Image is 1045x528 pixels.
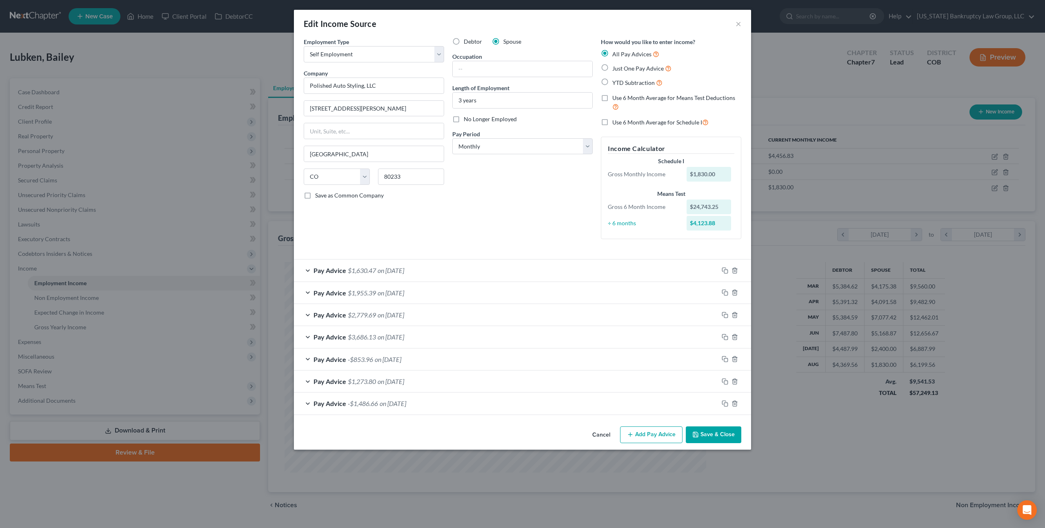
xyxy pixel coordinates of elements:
button: Save & Close [686,426,741,444]
div: ÷ 6 months [604,219,683,227]
input: Unit, Suite, etc... [304,123,444,139]
span: Debtor [464,38,482,45]
h5: Income Calculator [608,144,734,154]
div: Edit Income Source [304,18,376,29]
button: Cancel [586,427,617,444]
label: How would you like to enter income? [601,38,695,46]
div: Gross 6 Month Income [604,203,683,211]
span: on [DATE] [378,311,404,319]
span: All Pay Advices [612,51,651,58]
span: $2,779.69 [348,311,376,319]
div: Schedule I [608,157,734,165]
span: Pay Advice [313,355,346,363]
span: on [DATE] [378,289,404,297]
button: × [736,19,741,29]
div: Gross Monthly Income [604,170,683,178]
span: Pay Advice [313,311,346,319]
label: Length of Employment [452,84,509,92]
span: No Longer Employed [464,115,517,122]
div: Open Intercom Messenger [1017,500,1037,520]
span: -$853.96 [348,355,373,363]
span: Just One Pay Advice [612,65,664,72]
span: -$1,486.66 [348,399,378,407]
input: Enter zip... [378,169,444,185]
span: $1,630.47 [348,266,376,274]
span: Pay Advice [313,266,346,274]
span: YTD Subtraction [612,79,655,86]
label: Occupation [452,52,482,61]
input: Enter city... [304,146,444,162]
span: on [DATE] [380,399,406,407]
span: Company [304,70,328,77]
input: Search company by name... [304,78,444,94]
input: ex: 2 years [453,93,592,108]
span: Pay Advice [313,289,346,297]
span: $1,273.80 [348,377,376,385]
button: Add Pay Advice [620,426,683,444]
span: Pay Period [452,131,480,138]
div: $1,830.00 [687,167,731,182]
span: Pay Advice [313,399,346,407]
div: $24,743.25 [687,200,731,214]
span: on [DATE] [378,266,404,274]
span: Use 6 Month Average for Schedule I [612,119,702,126]
span: Save as Common Company [315,192,384,199]
div: Means Test [608,190,734,198]
span: on [DATE] [378,377,404,385]
input: -- [453,61,592,77]
span: Spouse [503,38,521,45]
span: on [DATE] [375,355,401,363]
span: on [DATE] [378,333,404,341]
div: $4,123.88 [687,216,731,231]
input: Enter address... [304,101,444,116]
span: $3,686.13 [348,333,376,341]
span: Pay Advice [313,377,346,385]
span: Pay Advice [313,333,346,341]
span: Employment Type [304,38,349,45]
span: Use 6 Month Average for Means Test Deductions [612,94,735,101]
span: $1,955.39 [348,289,376,297]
